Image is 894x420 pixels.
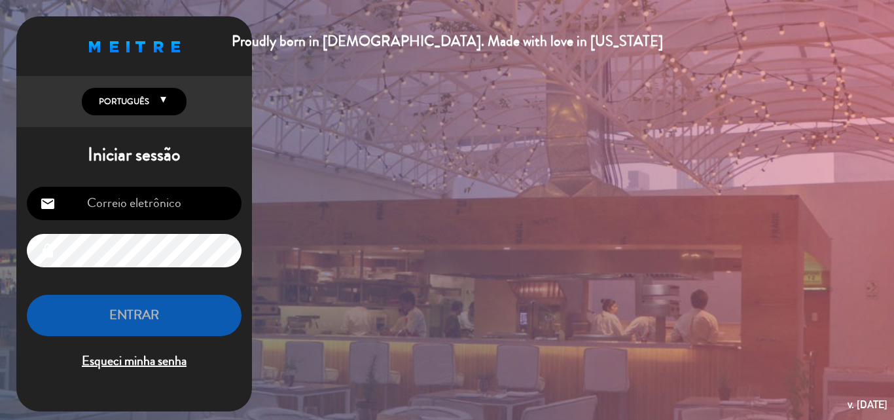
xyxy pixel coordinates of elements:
[27,351,241,372] span: Esqueci minha senha
[27,187,241,220] input: Correio eletrônico
[40,243,56,259] i: lock
[27,295,241,336] button: ENTRAR
[40,196,56,212] i: email
[16,144,252,166] h1: Iniciar sessão
[96,95,149,108] span: Português
[848,396,887,413] div: v. [DATE]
